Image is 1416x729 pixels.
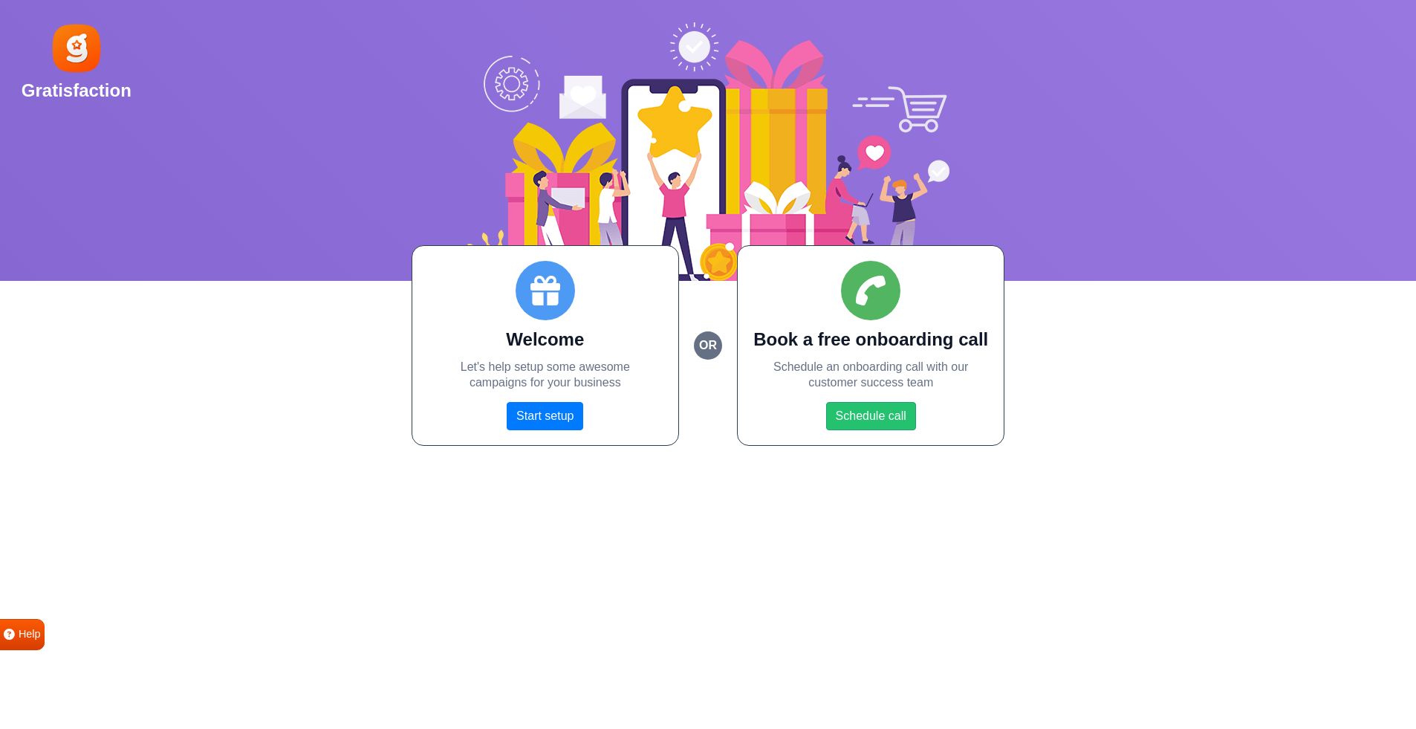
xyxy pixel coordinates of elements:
[694,331,722,360] small: or
[427,360,663,391] p: Let's help setup some awesome campaigns for your business
[507,402,583,430] a: Start setup
[753,329,989,351] h2: Book a free onboarding call
[826,402,916,430] a: Schedule call
[22,80,131,102] h2: Gratisfaction
[467,22,949,281] img: Social Boost
[753,360,989,391] p: Schedule an onboarding call with our customer success team
[427,329,663,351] h2: Welcome
[50,22,103,75] img: Gratisfaction
[19,626,41,643] span: Help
